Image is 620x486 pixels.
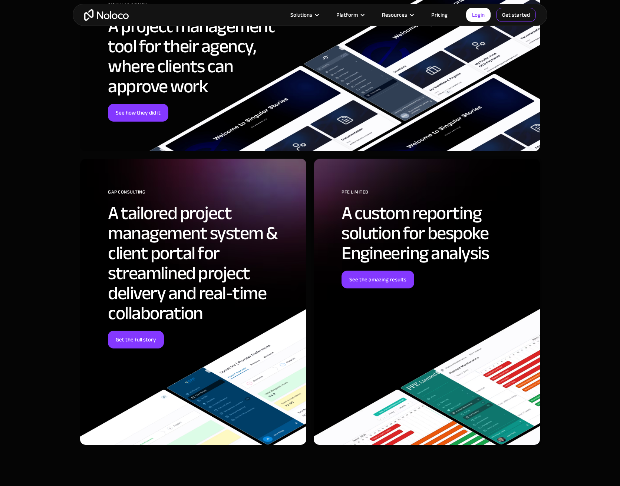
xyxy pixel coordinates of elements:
div: PFE Limited [342,186,529,203]
div: Platform [327,10,373,20]
div: Solutions [281,10,327,20]
div: Resources [373,10,422,20]
a: home [84,9,129,21]
a: Get the full story [108,331,164,348]
a: See the amazing results [342,271,414,288]
h2: A tailored project management system & client portal for streamlined project delivery and real-ti... [108,203,295,323]
div: Solutions [290,10,312,20]
h2: A project management tool for their agency, where clients can approve work [108,16,295,96]
a: Get started [496,8,536,22]
h2: A custom reporting solution for bespoke Engineering analysis [342,203,529,263]
a: See how they did it [108,104,168,122]
div: Platform [336,10,358,20]
div: Resources [382,10,407,20]
div: GAP Consulting [108,186,295,203]
a: Pricing [422,10,457,20]
a: Login [466,8,491,22]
